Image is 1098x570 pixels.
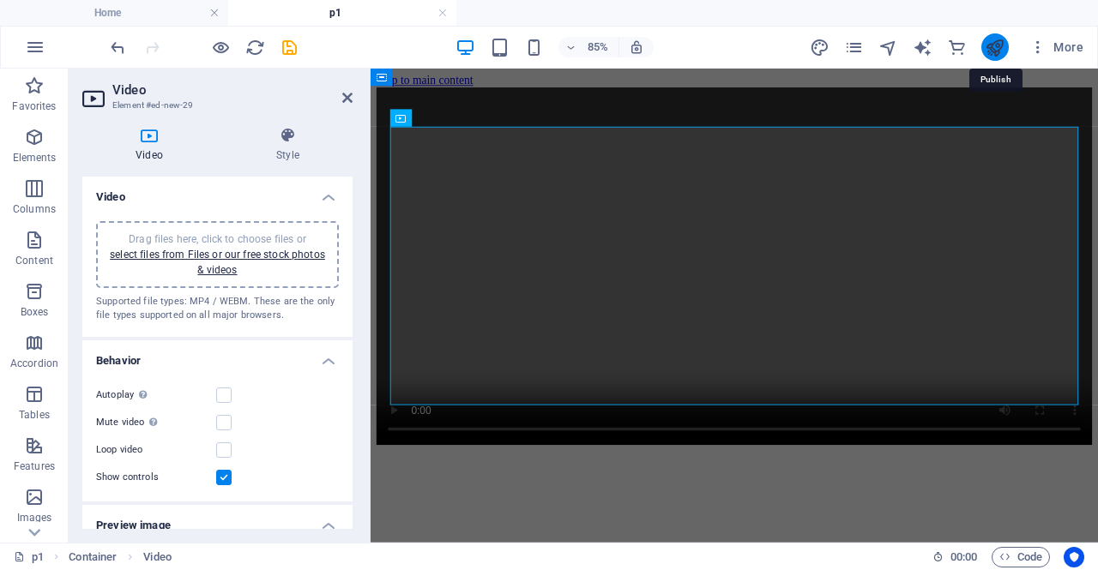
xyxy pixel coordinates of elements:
button: reload [244,37,265,57]
h4: Behavior [82,340,353,371]
a: Skip to main content [7,7,121,21]
h4: Style [223,127,353,163]
button: Code [992,547,1050,567]
a: select files from Files or our free stock photos & videos [110,249,325,276]
button: navigator [878,37,899,57]
p: Features [14,459,55,473]
h3: Element #ed-new-29 [112,98,318,113]
button: Usercentrics [1064,547,1084,567]
p: Columns [13,202,56,216]
h4: Preview image [82,505,353,536]
i: On resize automatically adjust zoom level to fit chosen device. [629,39,644,55]
label: Show controls [96,467,216,488]
span: Click to select. Double-click to edit [143,547,171,567]
button: design [810,37,830,57]
i: Undo: Change video (Ctrl+Z) [108,38,128,57]
button: pages [844,37,865,57]
p: Accordion [10,357,58,370]
p: Favorites [12,99,56,113]
span: Click to select. Double-click to edit [69,547,117,567]
button: Click here to leave preview mode and continue editing [210,37,231,57]
label: Mute video [96,412,216,433]
i: Design (Ctrl+Alt+Y) [810,38,830,57]
button: undo [107,37,128,57]
i: Navigator [878,38,898,57]
h4: Video [82,127,223,163]
i: Reload page [245,38,265,57]
i: Commerce [947,38,967,57]
i: Save (Ctrl+S) [280,38,299,57]
button: text_generator [913,37,933,57]
p: Elements [13,151,57,165]
button: 85% [558,37,619,57]
button: save [279,37,299,57]
span: : [962,550,965,563]
a: Click to cancel selection. Double-click to open Pages [14,547,44,567]
button: publish [981,33,1009,61]
span: 00 00 [950,547,977,567]
h2: Video [112,82,353,98]
button: More [1023,33,1090,61]
h6: 85% [584,37,612,57]
h6: Session time [932,547,978,567]
p: Tables [19,408,50,422]
i: Pages (Ctrl+Alt+S) [844,38,864,57]
span: Drag files here, click to choose files or [110,233,325,276]
label: Loop video [96,440,216,460]
label: Autoplay [96,385,216,405]
span: Code [999,547,1042,567]
div: Supported file types: MP4 / WEBM. These are the only file types supported on all major browsers. [96,295,339,323]
nav: breadcrumb [69,547,171,567]
h4: Video [82,177,353,207]
h4: p1 [228,3,456,22]
i: AI Writer [913,38,932,57]
button: commerce [947,37,968,57]
span: More [1029,39,1083,56]
p: Content [15,254,53,267]
p: Images [17,511,52,525]
p: Boxes [21,305,49,319]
